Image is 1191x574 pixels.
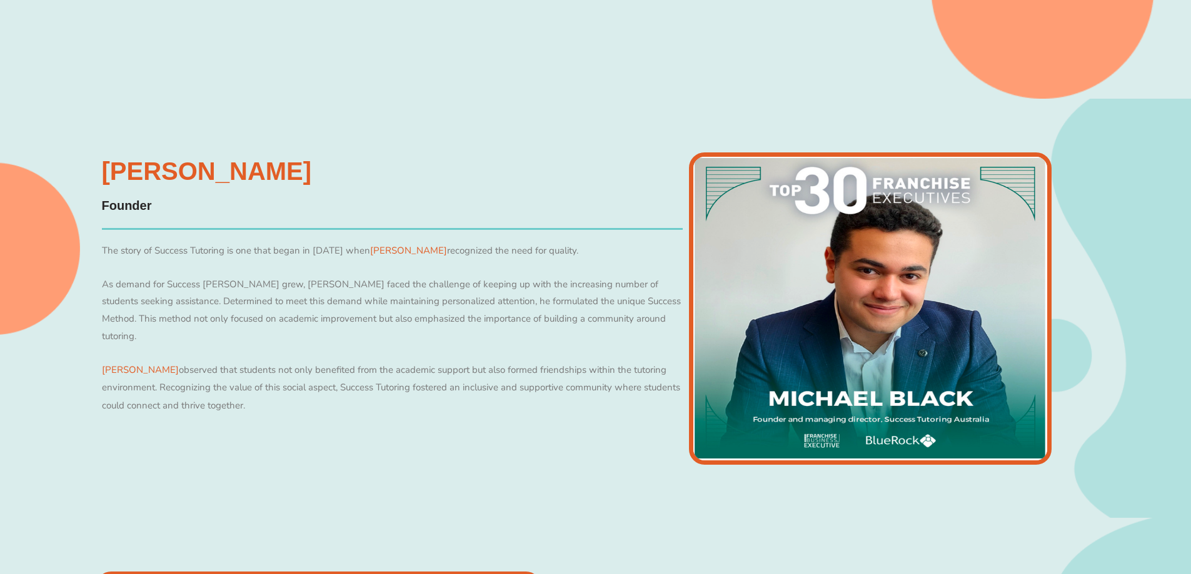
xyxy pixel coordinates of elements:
p: observed that students not only benefited from the academic support but also formed friendships w... [102,362,683,415]
p: As demand for Success [PERSON_NAME] grew, [PERSON_NAME] faced the challenge of keeping up with th... [102,276,683,345]
h4: Founder [102,196,683,215]
a: [PERSON_NAME] [102,364,179,376]
h3: [PERSON_NAME] [102,159,683,184]
iframe: Chat Widget [983,433,1191,574]
p: The story of Success Tutoring is one that began in [DATE] when recognized the need for quality. [102,242,683,260]
a: [PERSON_NAME] [370,244,447,257]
